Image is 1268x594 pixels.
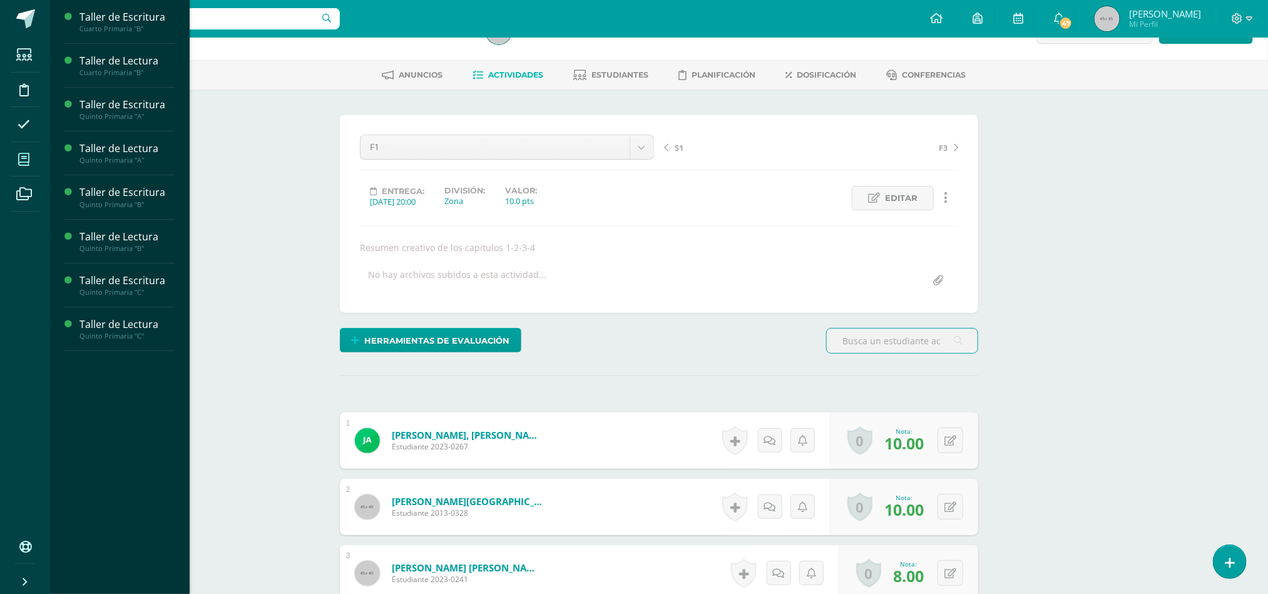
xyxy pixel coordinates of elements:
span: Anuncios [399,70,443,79]
img: 45x45 [355,561,380,586]
img: 45x45 [355,494,380,520]
a: Taller de LecturaCuarto Primaria "B" [79,54,175,77]
img: cde81b1a0bf970c34fdf3b24456fef5f.png [355,428,380,453]
span: 10.00 [884,433,924,454]
div: Nota: [893,560,924,568]
span: Planificación [692,70,756,79]
span: [PERSON_NAME] [1129,8,1201,20]
a: Taller de EscrituraCuarto Primaria "B" [79,10,175,33]
div: Quinto Primaria 'C' [98,34,471,46]
span: Estudiante 2013-0328 [392,508,542,518]
a: F3 [811,141,958,153]
div: Quinto Primaria "C" [79,332,175,341]
a: Taller de LecturaQuinto Primaria "B" [79,230,175,253]
span: 8.00 [893,565,924,586]
img: 45x45 [1095,6,1120,31]
div: Taller de Lectura [79,54,175,68]
span: Mi Perfil [1129,19,1201,29]
span: 10.00 [884,499,924,520]
span: Estudiante 2023-0267 [392,441,542,452]
span: Editar [885,187,918,210]
div: Taller de Lectura [79,230,175,244]
label: División: [444,186,485,195]
div: Zona [444,195,485,207]
span: Dosificación [797,70,857,79]
div: No hay archivos subidos a esta actividad... [368,269,546,293]
a: F1 [360,135,653,159]
div: Cuarto Primaria "B" [79,24,175,33]
input: Busca un estudiante aquí... [827,329,978,353]
span: F3 [939,142,948,153]
a: Taller de EscrituraQuinto Primaria "A" [79,98,175,121]
a: Conferencias [887,65,966,85]
label: Valor: [505,186,537,195]
div: Quinto Primaria "C" [79,288,175,297]
div: Quinto Primaria "A" [79,156,175,165]
div: Taller de Escritura [79,98,175,112]
span: 47 [1059,16,1073,30]
a: Actividades [473,65,544,85]
span: Estudiantes [592,70,649,79]
div: Quinto Primaria "B" [79,244,175,253]
div: Quinto Primaria "B" [79,200,175,209]
div: Nota: [884,427,924,436]
a: Dosificación [786,65,857,85]
a: S1 [664,141,811,153]
div: Taller de Lectura [79,141,175,156]
input: Busca un usuario... [58,8,340,29]
a: Taller de EscrituraQuinto Primaria "B" [79,185,175,208]
a: Herramientas de evaluación [340,328,521,352]
span: Estudiante 2023-0241 [392,574,542,585]
a: Planificación [679,65,756,85]
div: Taller de Escritura [79,10,175,24]
a: Taller de EscrituraQuinto Primaria "C" [79,274,175,297]
a: [PERSON_NAME], [PERSON_NAME] [392,429,542,441]
div: Resumen creativo de los capitulos 1-2-3-4 [355,242,963,253]
span: Conferencias [902,70,966,79]
div: Taller de Escritura [79,185,175,200]
div: Taller de Escritura [79,274,175,288]
a: 0 [856,559,881,588]
div: Taller de Lectura [79,317,175,332]
span: F1 [370,135,620,159]
a: Taller de LecturaQuinto Primaria "A" [79,141,175,165]
a: 0 [847,426,872,455]
a: [PERSON_NAME] [PERSON_NAME] [392,561,542,574]
a: 0 [847,493,872,521]
a: Anuncios [382,65,443,85]
div: Cuarto Primaria "B" [79,68,175,77]
a: Estudiantes [574,65,649,85]
span: Herramientas de evaluación [365,329,510,352]
div: Quinto Primaria "A" [79,112,175,121]
div: [DATE] 20:00 [370,196,424,207]
span: Entrega: [382,187,424,196]
div: Nota: [884,493,924,502]
span: S1 [675,142,683,153]
a: [PERSON_NAME][GEOGRAPHIC_DATA] [PERSON_NAME] [392,495,542,508]
span: Actividades [489,70,544,79]
div: 10.0 pts [505,195,537,207]
a: Taller de LecturaQuinto Primaria "C" [79,317,175,341]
